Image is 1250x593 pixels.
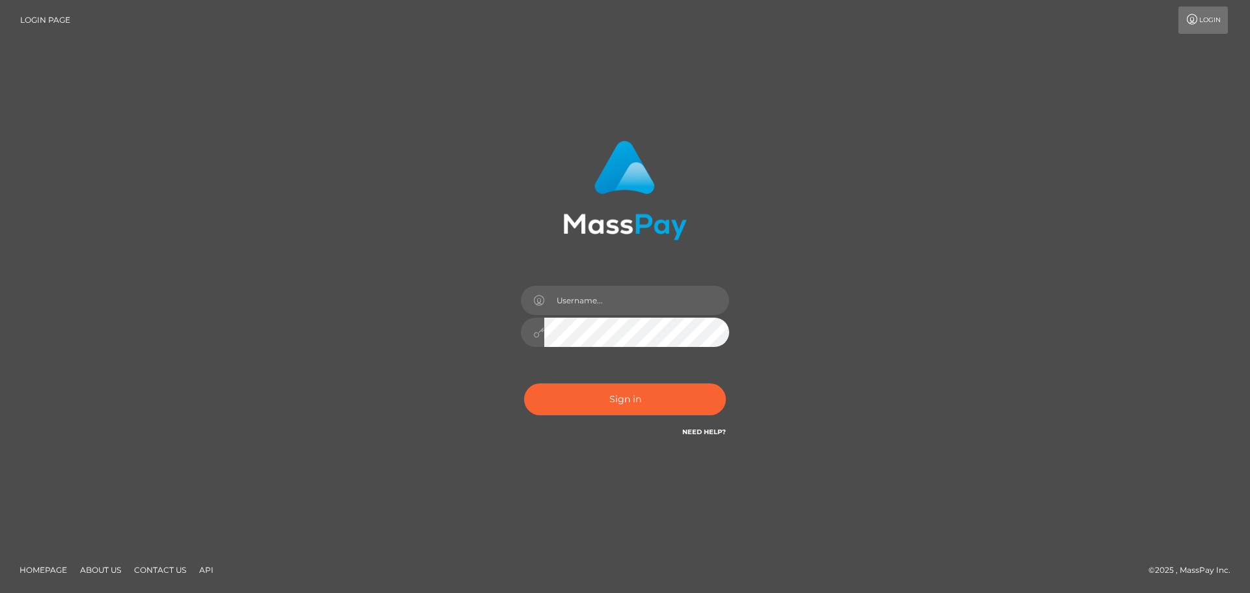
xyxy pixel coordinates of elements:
a: Login Page [20,7,70,34]
a: Need Help? [682,428,726,436]
a: Homepage [14,560,72,580]
a: Login [1178,7,1228,34]
input: Username... [544,286,729,315]
img: MassPay Login [563,141,687,240]
a: API [194,560,219,580]
a: About Us [75,560,126,580]
button: Sign in [524,383,726,415]
a: Contact Us [129,560,191,580]
div: © 2025 , MassPay Inc. [1148,563,1240,577]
